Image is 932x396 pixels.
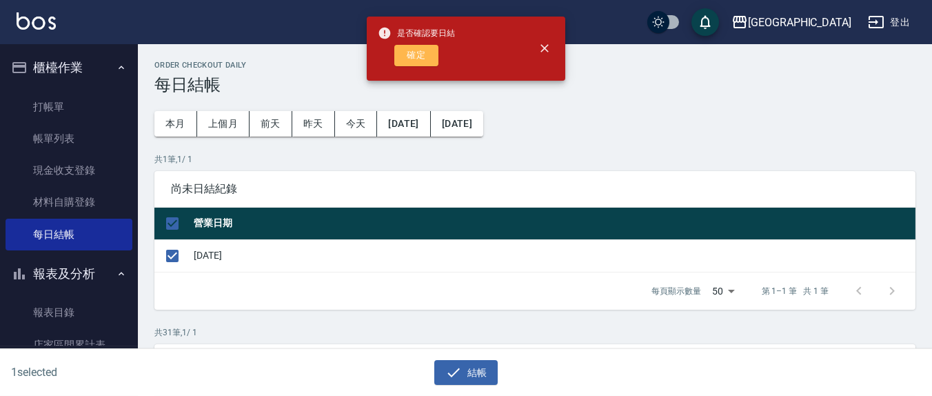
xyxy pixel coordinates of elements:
button: [GEOGRAPHIC_DATA] [726,8,857,37]
div: 50 [707,273,740,310]
p: 共 1 筆, 1 / 1 [154,153,915,166]
a: 報表目錄 [6,297,132,328]
button: 櫃檯作業 [6,50,132,86]
button: 前天 [250,111,292,137]
button: 確定 [394,45,438,66]
button: 昨天 [292,111,335,137]
th: 營業日期 [190,208,915,240]
td: [DATE] [190,239,915,272]
a: 打帳單 [6,91,132,123]
p: 第 1–1 筆 共 1 筆 [762,285,829,297]
a: 帳單列表 [6,123,132,155]
a: 店家區間累計表 [6,329,132,361]
h6: 1 selected [11,364,230,381]
a: 現金收支登錄 [6,155,132,186]
button: 登出 [862,10,915,35]
p: 每頁顯示數量 [651,285,701,297]
button: 結帳 [434,360,498,386]
button: 上個月 [197,111,250,137]
div: [GEOGRAPHIC_DATA] [748,14,851,31]
h2: Order checkout daily [154,61,915,70]
span: 是否確認要日結 [378,26,455,40]
button: [DATE] [431,111,483,137]
p: 共 31 筆, 1 / 1 [154,326,915,339]
button: save [691,8,719,36]
button: 本月 [154,111,197,137]
button: close [529,33,560,63]
a: 每日結帳 [6,219,132,250]
a: 材料自購登錄 [6,186,132,218]
h3: 每日結帳 [154,75,915,95]
button: 今天 [335,111,378,137]
span: 尚未日結紀錄 [171,182,899,196]
button: 報表及分析 [6,256,132,292]
img: Logo [17,12,56,30]
button: [DATE] [377,111,430,137]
